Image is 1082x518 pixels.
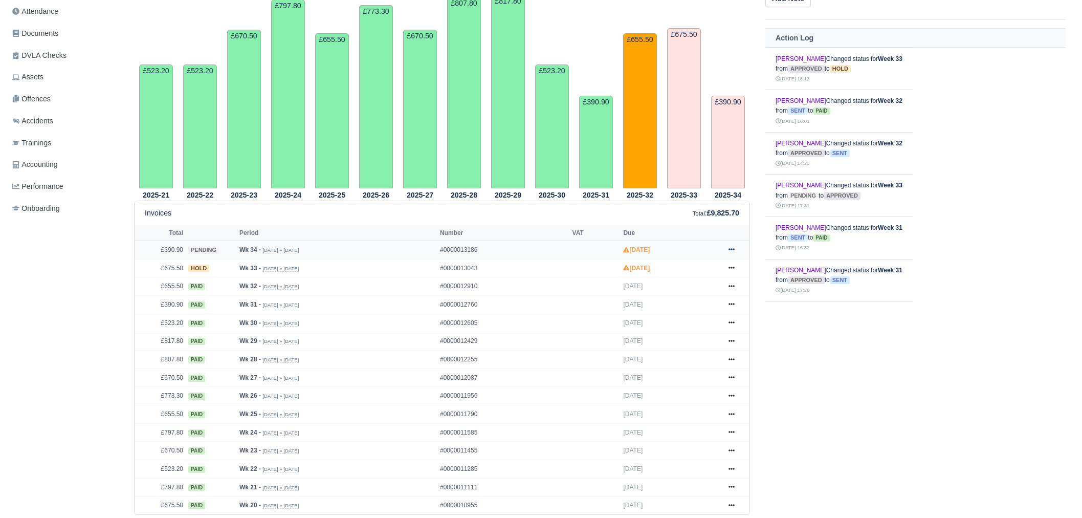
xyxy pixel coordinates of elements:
[262,247,299,253] small: [DATE] » [DATE]
[262,412,299,418] small: [DATE] » [DATE]
[442,189,486,201] th: 2025-28
[135,277,186,296] td: £655.50
[765,132,913,175] td: Changed status for from to
[707,209,739,217] strong: £9,825.70
[239,465,261,472] strong: Wk 22 -
[776,287,809,293] small: [DATE] 17:28
[8,177,122,197] a: Performance
[776,55,826,62] a: [PERSON_NAME]
[239,447,261,454] strong: Wk 23 -
[788,234,808,242] span: sent
[776,140,826,147] a: [PERSON_NAME]
[135,369,186,387] td: £670.50
[765,217,913,259] td: Changed status for from to
[8,24,122,44] a: Documents
[437,442,570,460] td: #0000011455
[135,405,186,424] td: £655.50
[486,189,530,201] th: 2025-29
[188,283,205,290] span: paid
[8,133,122,153] a: Trainings
[12,71,43,83] span: Assets
[239,246,261,253] strong: Wk 34 -
[188,356,205,363] span: paid
[239,502,261,509] strong: Wk 20 -
[788,276,825,284] span: approved
[188,429,205,437] span: paid
[788,192,819,200] span: pending
[12,181,63,192] span: Performance
[623,265,650,272] strong: [DATE]
[788,65,825,73] span: approved
[878,55,902,62] strong: Week 33
[788,107,808,115] span: sent
[535,64,569,188] td: £523.20
[183,64,217,188] td: £523.20
[135,497,186,514] td: £675.50
[813,107,830,115] span: paid
[262,466,299,472] small: [DATE] » [DATE]
[135,241,186,260] td: £390.90
[830,149,850,157] span: sent
[765,29,1066,48] th: Action Log
[776,203,809,208] small: [DATE] 17:31
[8,199,122,219] a: Onboarding
[813,234,830,242] span: paid
[135,225,186,241] th: Total
[12,203,60,214] span: Onboarding
[239,392,261,399] strong: Wk 26 -
[437,423,570,442] td: #0000011585
[222,189,266,201] th: 2025-23
[262,357,299,363] small: [DATE] » [DATE]
[135,351,186,369] td: £807.80
[227,30,261,188] td: £670.50
[579,96,613,188] td: £390.90
[765,90,913,133] td: Changed status for from to
[623,374,643,381] span: [DATE]
[178,189,222,201] th: 2025-22
[878,182,902,189] strong: Week 33
[570,225,621,241] th: VAT
[437,369,570,387] td: #0000012087
[878,267,902,274] strong: Week 31
[262,448,299,454] small: [DATE] » [DATE]
[135,259,186,277] td: £675.50
[574,189,618,201] th: 2025-31
[135,478,186,497] td: £797.80
[623,337,643,344] span: [DATE]
[8,46,122,66] a: DVLA Checks
[437,277,570,296] td: #0000012910
[621,225,719,241] th: Due
[262,375,299,381] small: [DATE] » [DATE]
[830,65,851,73] span: hold
[237,225,437,241] th: Period
[878,140,902,147] strong: Week 32
[188,466,205,473] span: paid
[623,301,643,308] span: [DATE]
[437,351,570,369] td: #0000012255
[403,30,437,188] td: £670.50
[139,64,173,188] td: £523.20
[354,189,398,201] th: 2025-26
[188,411,205,418] span: paid
[188,301,205,309] span: paid
[788,149,825,157] span: approved
[776,245,809,250] small: [DATE] 16:32
[8,67,122,87] a: Assets
[188,447,205,455] span: paid
[188,338,205,345] span: paid
[530,189,574,201] th: 2025-30
[776,224,826,231] a: [PERSON_NAME]
[437,405,570,424] td: #0000011790
[437,225,570,241] th: Number
[437,460,570,479] td: #0000011285
[623,465,643,472] span: [DATE]
[239,356,261,363] strong: Wk 28 -
[623,283,643,290] span: [DATE]
[145,209,171,218] h6: Invoices
[623,411,643,418] span: [DATE]
[398,189,442,201] th: 2025-27
[12,137,51,149] span: Trainings
[135,332,186,351] td: £817.80
[693,210,705,217] small: Total
[12,50,67,61] span: DVLA Checks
